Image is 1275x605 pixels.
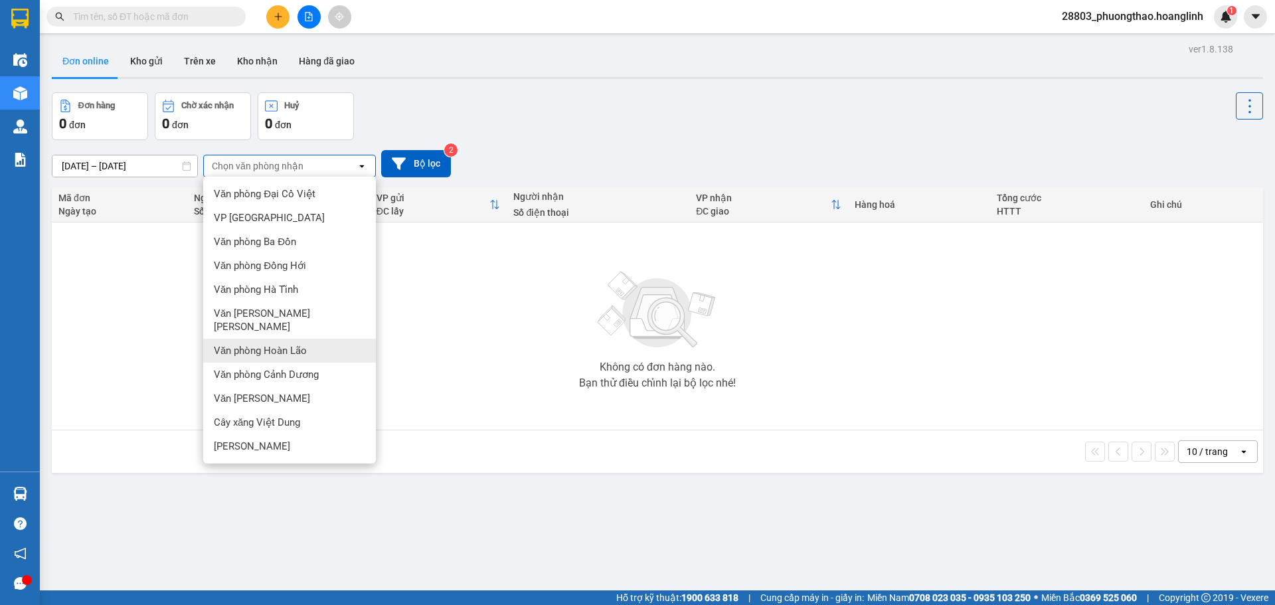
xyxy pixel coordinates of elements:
span: | [1147,590,1149,605]
span: caret-down [1250,11,1262,23]
button: file-add [297,5,321,29]
div: Không có đơn hàng nào. [600,362,715,373]
span: Văn phòng Đồng Hới [214,259,306,272]
button: Huỷ0đơn [258,92,354,140]
img: warehouse-icon [13,86,27,100]
button: aim [328,5,351,29]
span: Miền Nam [867,590,1031,605]
span: Cây xăng Việt Dung [214,416,300,429]
span: Văn phòng Cảnh Dương [214,368,319,381]
svg: open [1238,446,1249,457]
span: | [748,590,750,605]
img: logo-vxr [11,9,29,29]
span: plus [274,12,283,21]
span: VP [GEOGRAPHIC_DATA] [214,211,325,224]
button: Kho nhận [226,45,288,77]
input: Select a date range. [52,155,197,177]
button: Hàng đã giao [288,45,365,77]
div: Ghi chú [1150,199,1256,210]
span: Văn [PERSON_NAME] [PERSON_NAME] [214,307,371,333]
div: Tổng cước [997,193,1136,203]
span: Văn [PERSON_NAME] [214,392,310,405]
sup: 2 [444,143,458,157]
span: ⚪️ [1034,595,1038,600]
div: Người nhận [513,191,683,202]
div: Chờ xác nhận [181,101,234,110]
span: aim [335,12,344,21]
span: đơn [172,120,189,130]
div: Số điện thoại [194,206,363,216]
div: ver 1.8.138 [1189,42,1233,56]
div: Ngày tạo [58,206,181,216]
strong: 1900 633 818 [681,592,738,603]
button: Kho gửi [120,45,173,77]
img: warehouse-icon [13,120,27,133]
div: VP nhận [696,193,830,203]
img: icon-new-feature [1220,11,1232,23]
span: 0 [59,116,66,131]
span: Văn phòng Hoàn Lão [214,344,307,357]
div: VP gửi [377,193,490,203]
button: Trên xe [173,45,226,77]
button: Bộ lọc [381,150,451,177]
th: Toggle SortBy [370,187,507,222]
span: search [55,12,64,21]
button: Chờ xác nhận0đơn [155,92,251,140]
span: question-circle [14,517,27,530]
span: Văn phòng Ba Đồn [214,235,296,248]
div: ĐC lấy [377,206,490,216]
span: Văn phòng Hà Tĩnh [214,283,298,296]
button: Đơn online [52,45,120,77]
div: 10 / trang [1187,445,1228,458]
span: Miền Bắc [1041,590,1137,605]
button: Đơn hàng0đơn [52,92,148,140]
img: svg+xml;base64,PHN2ZyBjbGFzcz0ibGlzdC1wbHVnX19zdmciIHhtbG5zPSJodHRwOi8vd3d3LnczLm9yZy8yMDAwL3N2Zy... [591,264,724,357]
div: Người gửi [194,193,363,203]
span: copyright [1201,593,1211,602]
button: plus [266,5,290,29]
strong: 0369 525 060 [1080,592,1137,603]
svg: open [357,161,367,171]
span: Văn phòng Đại Cồ Việt [214,187,315,201]
sup: 1 [1227,6,1236,15]
div: Huỷ [284,101,299,110]
span: 1 [1229,6,1234,15]
span: 28803_phuongthao.hoanglinh [1051,8,1214,25]
strong: 0708 023 035 - 0935 103 250 [909,592,1031,603]
span: Cung cấp máy in - giấy in: [760,590,864,605]
div: Đơn hàng [78,101,115,110]
span: message [14,577,27,590]
ul: Menu [203,177,376,464]
th: Toggle SortBy [689,187,847,222]
span: Hỗ trợ kỹ thuật: [616,590,738,605]
span: notification [14,547,27,560]
div: Chọn văn phòng nhận [212,159,303,173]
span: đơn [275,120,292,130]
div: Mã đơn [58,193,181,203]
div: HTTT [997,206,1136,216]
input: Tìm tên, số ĐT hoặc mã đơn [73,9,230,24]
button: caret-down [1244,5,1267,29]
img: warehouse-icon [13,487,27,501]
div: Bạn thử điều chỉnh lại bộ lọc nhé! [579,378,736,389]
img: warehouse-icon [13,53,27,67]
span: file-add [304,12,313,21]
div: Số điện thoại [513,207,683,218]
span: [PERSON_NAME] [214,440,290,453]
span: 0 [162,116,169,131]
div: Hàng hoá [855,199,984,210]
span: 0 [265,116,272,131]
div: ĐC giao [696,206,830,216]
span: đơn [69,120,86,130]
img: solution-icon [13,153,27,167]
